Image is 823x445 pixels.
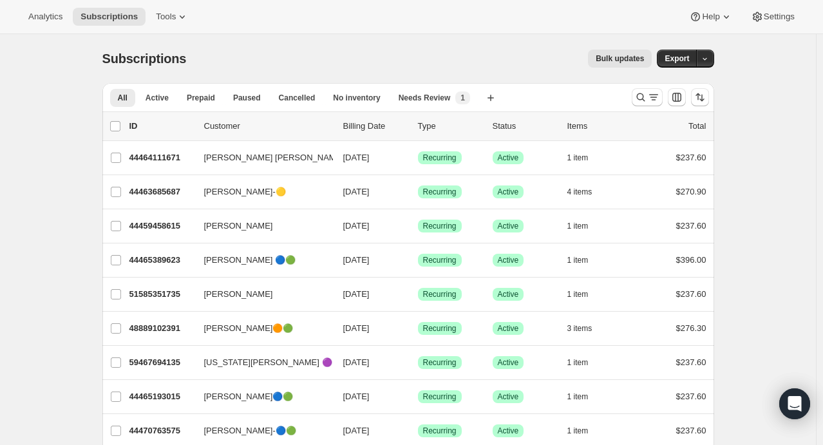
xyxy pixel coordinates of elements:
span: $270.90 [676,187,706,196]
button: 1 item [567,285,603,303]
button: Analytics [21,8,70,26]
span: Bulk updates [596,53,644,64]
span: [DATE] [343,357,370,367]
span: [DATE] [343,153,370,162]
div: IDCustomerBilling DateTypeStatusItemsTotal [129,120,706,133]
div: 44463685687[PERSON_NAME]-🟡[DATE]SuccessRecurringSuccessActive4 items$270.90 [129,183,706,201]
button: [PERSON_NAME]-🔵🟢 [196,421,325,441]
p: 44459458615 [129,220,194,232]
span: Help [702,12,719,22]
p: 44464111671 [129,151,194,164]
p: ID [129,120,194,133]
span: Cancelled [279,93,316,103]
p: 59467694135 [129,356,194,369]
span: $396.00 [676,255,706,265]
div: 51585351735[PERSON_NAME][DATE]SuccessRecurringSuccessActive1 item$237.60 [129,285,706,303]
span: Recurring [423,289,457,299]
button: 4 items [567,183,607,201]
span: Tools [156,12,176,22]
div: 44465389623[PERSON_NAME] 🔵🟢[DATE]SuccessRecurringSuccessActive1 item$396.00 [129,251,706,269]
p: 44465389623 [129,254,194,267]
span: [PERSON_NAME] [204,288,273,301]
span: [DATE] [343,426,370,435]
span: Active [498,289,519,299]
button: Customize table column order and visibility [668,88,686,106]
span: 1 item [567,289,589,299]
span: Recurring [423,392,457,402]
p: 44465193015 [129,390,194,403]
button: Search and filter results [632,88,663,106]
span: [PERSON_NAME]🔵🟢 [204,390,294,403]
span: [DATE] [343,323,370,333]
span: $237.60 [676,426,706,435]
span: Subscriptions [102,52,187,66]
button: Subscriptions [73,8,146,26]
span: Recurring [423,187,457,197]
span: Subscriptions [80,12,138,22]
span: [PERSON_NAME] [204,220,273,232]
p: 51585351735 [129,288,194,301]
div: Items [567,120,632,133]
span: 1 item [567,153,589,163]
button: 3 items [567,319,607,337]
div: 44459458615[PERSON_NAME][DATE]SuccessRecurringSuccessActive1 item$237.60 [129,217,706,235]
button: [PERSON_NAME] [PERSON_NAME] [196,147,325,168]
span: $276.30 [676,323,706,333]
span: 1 item [567,357,589,368]
div: 48889102391[PERSON_NAME]🟠🟢[DATE]SuccessRecurringSuccessActive3 items$276.30 [129,319,706,337]
button: [PERSON_NAME]🔵🟢 [196,386,325,407]
span: $237.60 [676,392,706,401]
div: 44465193015[PERSON_NAME]🔵🟢[DATE]SuccessRecurringSuccessActive1 item$237.60 [129,388,706,406]
div: 44464111671[PERSON_NAME] [PERSON_NAME][DATE]SuccessRecurringSuccessActive1 item$237.60 [129,149,706,167]
button: Tools [148,8,196,26]
span: Active [498,221,519,231]
button: Help [681,8,740,26]
span: All [118,93,128,103]
p: 48889102391 [129,322,194,335]
span: 4 items [567,187,592,197]
div: Open Intercom Messenger [779,388,810,419]
button: Sort the results [691,88,709,106]
button: [PERSON_NAME]-🟡 [196,182,325,202]
span: Active [146,93,169,103]
button: 1 item [567,149,603,167]
span: [PERSON_NAME]🟠🟢 [204,322,294,335]
span: 3 items [567,323,592,334]
div: Type [418,120,482,133]
span: 1 item [567,221,589,231]
button: [US_STATE][PERSON_NAME] 🟣 [196,352,325,373]
span: No inventory [333,93,380,103]
button: 1 item [567,251,603,269]
button: 1 item [567,388,603,406]
p: Customer [204,120,333,133]
p: Total [688,120,706,133]
span: [US_STATE][PERSON_NAME] 🟣 [204,356,332,369]
div: 59467694135[US_STATE][PERSON_NAME] 🟣[DATE]SuccessRecurringSuccessActive1 item$237.60 [129,354,706,372]
span: Recurring [423,357,457,368]
button: [PERSON_NAME] [196,284,325,305]
span: Active [498,392,519,402]
span: [DATE] [343,392,370,401]
span: Active [498,323,519,334]
span: 1 [460,93,465,103]
button: 1 item [567,354,603,372]
span: Active [498,187,519,197]
span: $237.60 [676,289,706,299]
span: Active [498,255,519,265]
p: 44463685687 [129,185,194,198]
span: Active [498,153,519,163]
span: Active [498,426,519,436]
span: [PERSON_NAME]-🟡 [204,185,286,198]
span: [PERSON_NAME]-🔵🟢 [204,424,296,437]
span: [DATE] [343,255,370,265]
span: [DATE] [343,289,370,299]
span: $237.60 [676,357,706,367]
span: Settings [764,12,795,22]
span: 1 item [567,426,589,436]
button: 1 item [567,217,603,235]
span: Recurring [423,426,457,436]
button: [PERSON_NAME]🟠🟢 [196,318,325,339]
span: Needs Review [399,93,451,103]
button: Settings [743,8,802,26]
button: [PERSON_NAME] [196,216,325,236]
